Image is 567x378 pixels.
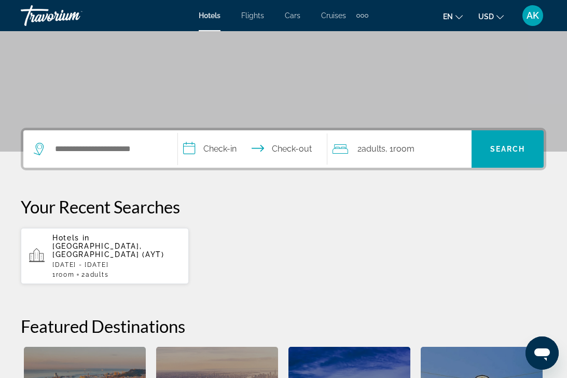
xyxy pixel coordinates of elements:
[321,11,346,20] a: Cruises
[472,130,544,168] button: Search
[21,227,189,285] button: Hotels in [GEOGRAPHIC_DATA], [GEOGRAPHIC_DATA] (AYT)[DATE] - [DATE]1Room2Adults
[199,11,220,20] a: Hotels
[527,10,539,21] span: AK
[478,9,504,24] button: Change currency
[23,130,544,168] div: Search widget
[86,271,108,278] span: Adults
[52,261,181,268] p: [DATE] - [DATE]
[52,242,164,259] span: [GEOGRAPHIC_DATA], [GEOGRAPHIC_DATA] (AYT)
[52,271,74,278] span: 1
[327,130,472,168] button: Travelers: 2 adults, 0 children
[519,5,546,26] button: User Menu
[393,144,414,154] span: Room
[56,271,75,278] span: Room
[357,142,385,156] span: 2
[478,12,494,21] span: USD
[490,145,525,153] span: Search
[178,130,327,168] button: Check in and out dates
[356,7,368,24] button: Extra navigation items
[525,336,559,370] iframe: Button to launch messaging window
[443,12,453,21] span: en
[52,234,90,242] span: Hotels in
[385,142,414,156] span: , 1
[241,11,264,20] a: Flights
[21,2,125,29] a: Travorium
[285,11,300,20] a: Cars
[443,9,463,24] button: Change language
[21,316,546,336] h2: Featured Destinations
[81,271,108,278] span: 2
[362,144,385,154] span: Adults
[21,196,546,217] p: Your Recent Searches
